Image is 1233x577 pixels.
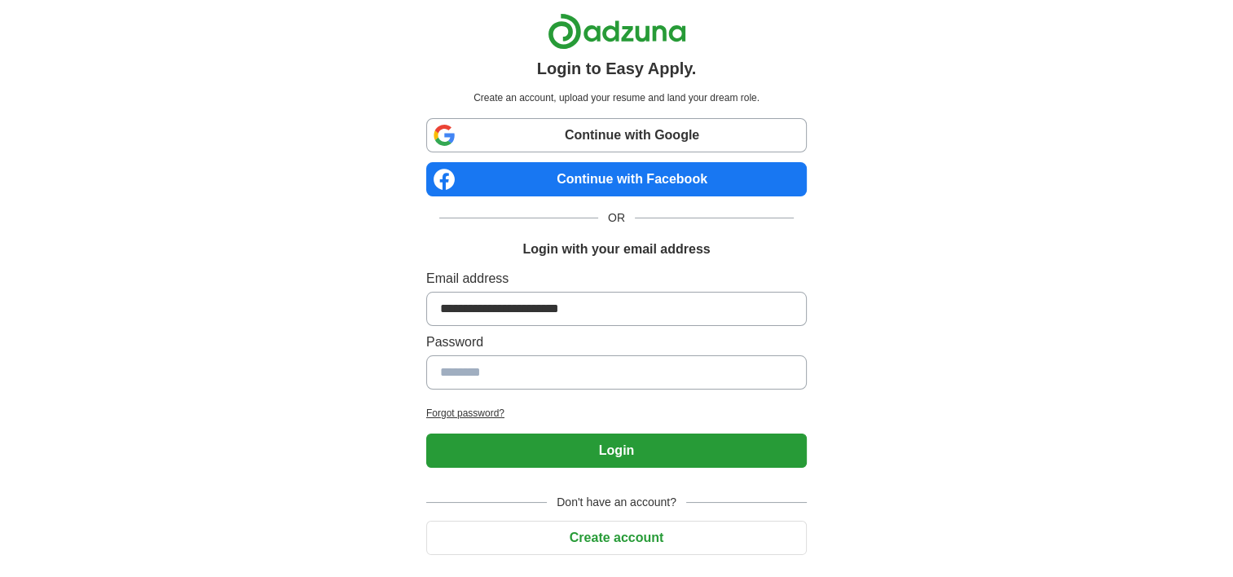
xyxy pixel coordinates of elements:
span: Don't have an account? [547,494,686,511]
label: Email address [426,269,807,288]
a: Create account [426,531,807,544]
a: Forgot password? [426,406,807,421]
h1: Login with your email address [522,240,710,259]
button: Login [426,434,807,468]
a: Continue with Google [426,118,807,152]
label: Password [426,333,807,352]
img: Adzuna logo [548,13,686,50]
h1: Login to Easy Apply. [537,56,697,81]
span: OR [598,209,635,227]
button: Create account [426,521,807,555]
a: Continue with Facebook [426,162,807,196]
p: Create an account, upload your resume and land your dream role. [429,90,804,105]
